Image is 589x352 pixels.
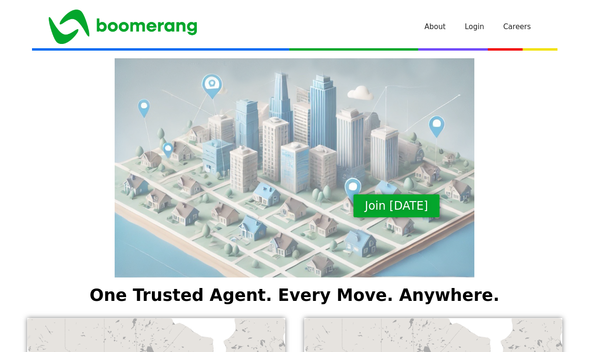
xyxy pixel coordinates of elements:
a: Login [455,12,493,41]
a: About [415,12,455,41]
nav: Primary [415,12,541,41]
img: Boomerang Realty Network city graphic [115,58,474,277]
img: Boomerang Realty Network [49,10,197,44]
a: Join [DATE] [353,194,439,217]
span: Join [DATE] [365,200,428,212]
h2: One Trusted Agent. Every Move. Anywhere. [22,287,567,304]
a: Careers [493,12,540,41]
